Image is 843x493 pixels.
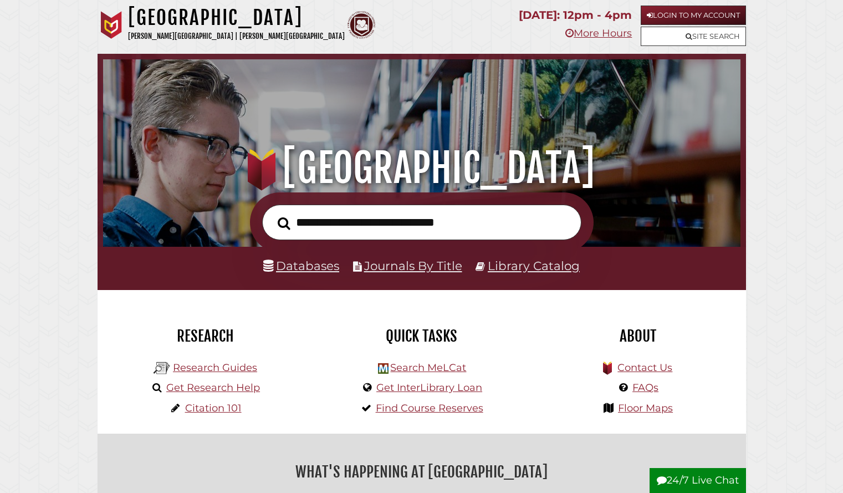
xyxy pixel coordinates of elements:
[322,327,522,345] h2: Quick Tasks
[106,327,305,345] h2: Research
[538,327,738,345] h2: About
[263,258,339,273] a: Databases
[185,402,242,414] a: Citation 101
[106,459,738,485] h2: What's Happening at [GEOGRAPHIC_DATA]
[378,363,389,374] img: Hekman Library Logo
[390,362,466,374] a: Search MeLCat
[272,214,296,233] button: Search
[618,402,673,414] a: Floor Maps
[166,382,260,394] a: Get Research Help
[617,362,672,374] a: Contact Us
[632,382,658,394] a: FAQs
[98,11,125,39] img: Calvin University
[364,258,462,273] a: Journals By Title
[173,362,257,374] a: Research Guides
[565,27,632,39] a: More Hours
[376,402,483,414] a: Find Course Reserves
[128,30,345,43] p: [PERSON_NAME][GEOGRAPHIC_DATA] | [PERSON_NAME][GEOGRAPHIC_DATA]
[519,6,632,25] p: [DATE]: 12pm - 4pm
[376,382,482,394] a: Get InterLibrary Loan
[641,27,746,46] a: Site Search
[115,144,727,192] h1: [GEOGRAPHIC_DATA]
[641,6,746,25] a: Login to My Account
[154,360,170,377] img: Hekman Library Logo
[488,258,580,273] a: Library Catalog
[128,6,345,30] h1: [GEOGRAPHIC_DATA]
[278,216,290,230] i: Search
[348,11,375,39] img: Calvin Theological Seminary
